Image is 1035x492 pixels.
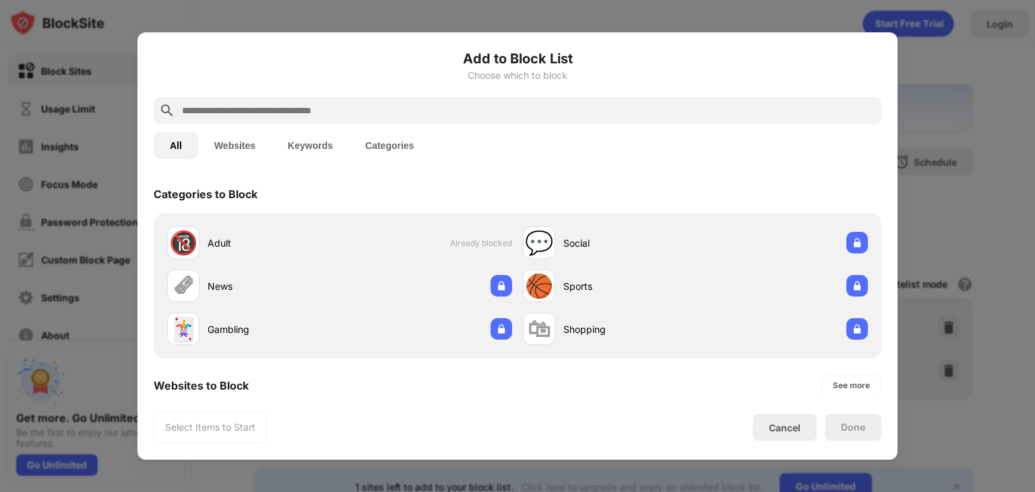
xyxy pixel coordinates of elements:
[208,279,340,293] div: News
[563,279,695,293] div: Sports
[165,421,255,434] div: Select Items to Start
[833,379,870,392] div: See more
[450,238,512,248] span: Already blocked
[769,422,801,433] div: Cancel
[154,132,198,159] button: All
[841,422,865,433] div: Done
[525,229,553,257] div: 💬
[563,236,695,250] div: Social
[154,70,881,81] div: Choose which to block
[154,379,249,392] div: Websites to Block
[208,236,340,250] div: Adult
[208,322,340,336] div: Gambling
[169,229,197,257] div: 🔞
[159,102,175,119] img: search.svg
[528,315,551,343] div: 🛍
[525,272,553,300] div: 🏀
[172,272,195,300] div: 🗞
[154,187,257,201] div: Categories to Block
[169,315,197,343] div: 🃏
[198,132,272,159] button: Websites
[563,322,695,336] div: Shopping
[349,132,430,159] button: Categories
[272,132,349,159] button: Keywords
[154,49,881,69] h6: Add to Block List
